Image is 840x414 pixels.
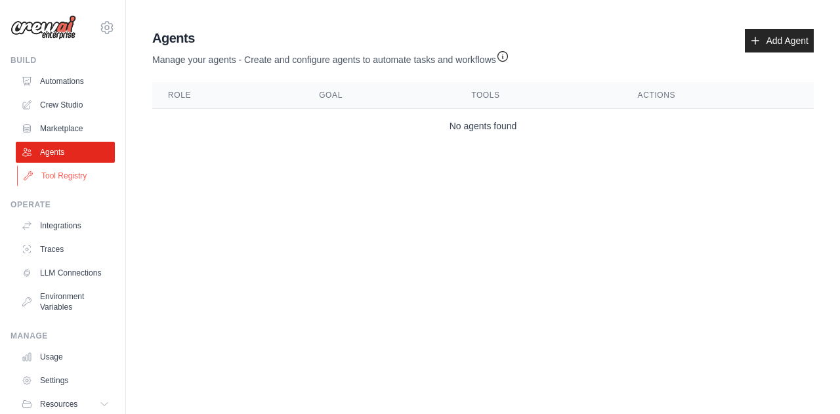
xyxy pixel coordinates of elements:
[152,47,509,66] p: Manage your agents - Create and configure agents to automate tasks and workflows
[16,71,115,92] a: Automations
[40,399,77,409] span: Resources
[10,331,115,341] div: Manage
[10,55,115,66] div: Build
[10,199,115,210] div: Operate
[303,82,455,109] th: Goal
[455,82,621,109] th: Tools
[16,239,115,260] a: Traces
[152,29,509,47] h2: Agents
[16,215,115,236] a: Integrations
[16,142,115,163] a: Agents
[10,15,76,40] img: Logo
[152,109,814,144] td: No agents found
[152,82,303,109] th: Role
[622,82,814,109] th: Actions
[17,165,116,186] a: Tool Registry
[16,370,115,391] a: Settings
[16,286,115,318] a: Environment Variables
[745,29,814,52] a: Add Agent
[16,346,115,367] a: Usage
[16,118,115,139] a: Marketplace
[16,262,115,283] a: LLM Connections
[16,94,115,115] a: Crew Studio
